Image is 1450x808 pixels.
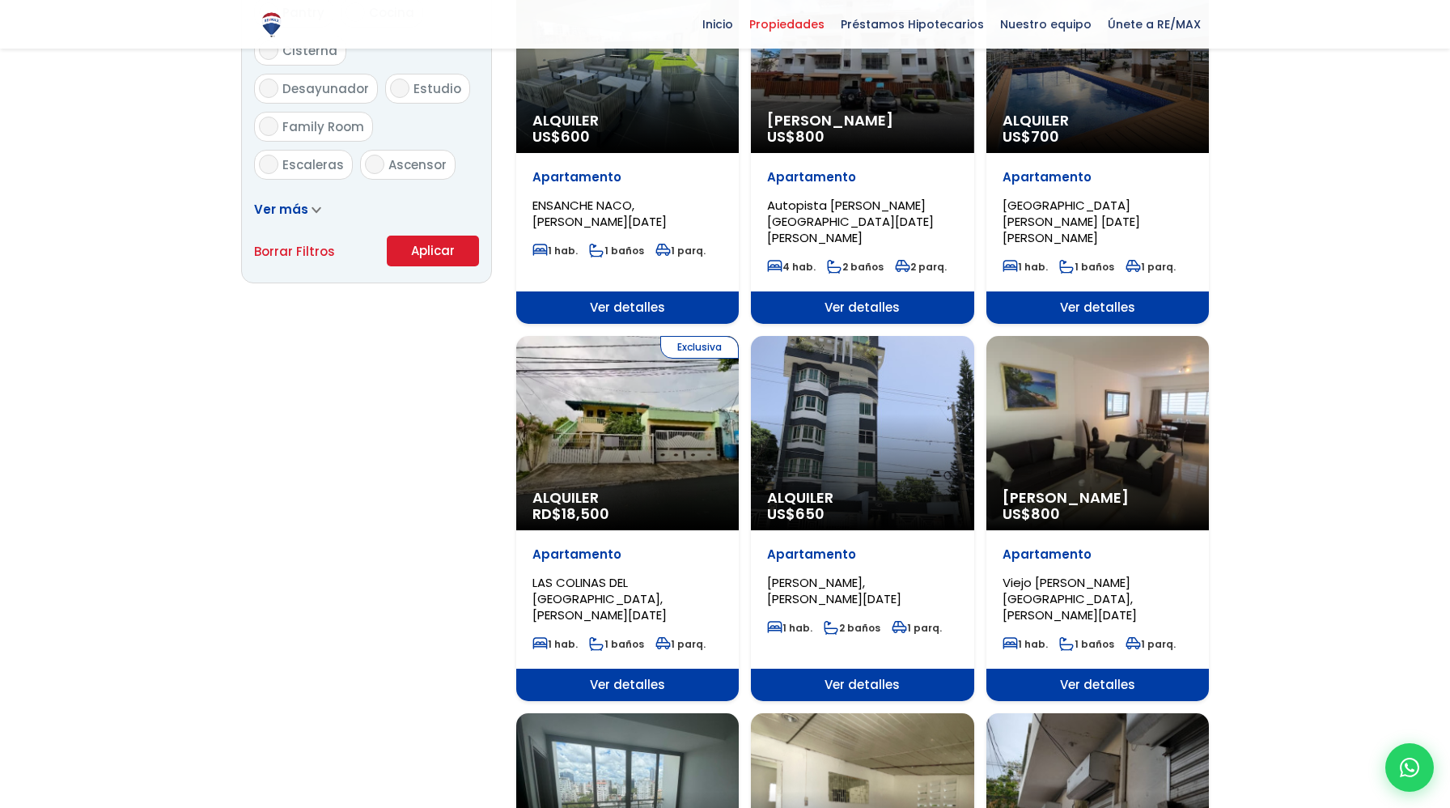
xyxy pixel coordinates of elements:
a: Ver más [254,201,321,218]
span: US$ [1003,126,1059,147]
p: Apartamento [1003,169,1193,185]
span: 1 baños [589,244,644,257]
span: 1 baños [1059,637,1114,651]
span: 18,500 [562,504,609,524]
span: [GEOGRAPHIC_DATA][PERSON_NAME] [DATE][PERSON_NAME] [1003,197,1140,246]
span: 1 parq. [655,244,706,257]
span: US$ [1003,504,1060,524]
span: 1 parq. [655,637,706,651]
span: Estudio [413,80,461,97]
p: Apartamento [532,546,723,563]
input: Family Room [259,117,278,136]
span: Cisterna [282,42,337,59]
span: Préstamos Hipotecarios [833,12,992,36]
span: Escaleras [282,156,344,173]
span: 700 [1031,126,1059,147]
span: Alquiler [532,113,723,129]
span: Nuestro equipo [992,12,1100,36]
span: Ver detalles [516,291,739,324]
span: 1 hab. [532,637,578,651]
span: 2 baños [827,260,884,274]
span: [PERSON_NAME] [767,113,957,129]
p: Apartamento [767,546,957,563]
input: Escaleras [259,155,278,174]
span: Propiedades [741,12,833,36]
span: 800 [1031,504,1060,524]
input: Estudio [390,79,409,98]
p: Apartamento [532,169,723,185]
input: Ascensor [365,155,384,174]
span: 1 hab. [1003,260,1048,274]
span: 4 hab. [767,260,816,274]
span: 650 [795,504,825,524]
span: Alquiler [532,490,723,506]
input: Desayunador [259,79,278,98]
span: [PERSON_NAME] [1003,490,1193,506]
span: RD$ [532,504,609,524]
a: Alquiler US$650 Apartamento [PERSON_NAME], [PERSON_NAME][DATE] 1 hab. 2 baños 1 parq. Ver detalles [751,336,973,701]
span: 800 [795,126,825,147]
span: 1 parq. [1126,637,1176,651]
span: Ver más [254,201,308,218]
span: Inicio [694,12,741,36]
span: Alquiler [1003,113,1193,129]
p: Apartamento [1003,546,1193,563]
span: [PERSON_NAME], [PERSON_NAME][DATE] [767,574,901,607]
span: 600 [561,126,590,147]
p: Apartamento [767,169,957,185]
span: 1 parq. [892,621,942,635]
span: 2 baños [824,621,880,635]
span: Autopista [PERSON_NAME][GEOGRAPHIC_DATA][DATE][PERSON_NAME] [767,197,934,246]
input: Cisterna [259,40,278,60]
img: Logo de REMAX [257,11,286,39]
span: Desayunador [282,80,369,97]
span: 1 hab. [532,244,578,257]
span: LAS COLINAS DEL [GEOGRAPHIC_DATA], [PERSON_NAME][DATE] [532,574,667,623]
span: US$ [767,126,825,147]
span: Ver detalles [751,669,973,701]
span: Ver detalles [986,669,1209,701]
span: Exclusiva [660,336,739,359]
span: Viejo [PERSON_NAME][GEOGRAPHIC_DATA], [PERSON_NAME][DATE] [1003,574,1137,623]
span: Ascensor [388,156,447,173]
span: US$ [532,126,590,147]
span: 2 parq. [895,260,947,274]
span: 1 parq. [1126,260,1176,274]
span: Ver detalles [986,291,1209,324]
span: Únete a RE/MAX [1100,12,1209,36]
a: [PERSON_NAME] US$800 Apartamento Viejo [PERSON_NAME][GEOGRAPHIC_DATA], [PERSON_NAME][DATE] 1 hab.... [986,336,1209,701]
a: Exclusiva Alquiler RD$18,500 Apartamento LAS COLINAS DEL [GEOGRAPHIC_DATA], [PERSON_NAME][DATE] 1... [516,336,739,701]
span: Alquiler [767,490,957,506]
a: Borrar Filtros [254,241,335,262]
span: 1 baños [589,637,644,651]
span: 1 hab. [767,621,812,635]
button: Aplicar [387,236,479,266]
span: 1 baños [1059,260,1114,274]
span: US$ [767,504,825,524]
span: Family Room [282,118,364,135]
span: Ver detalles [516,669,739,701]
span: 1 hab. [1003,637,1048,651]
span: Ver detalles [751,291,973,324]
span: ENSANCHE NACO, [PERSON_NAME][DATE] [532,197,667,230]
